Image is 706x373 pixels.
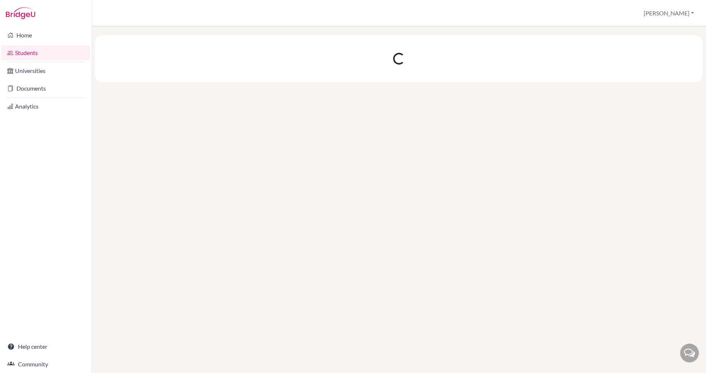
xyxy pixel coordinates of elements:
[1,357,90,372] a: Community
[1,28,90,43] a: Home
[640,6,697,20] button: [PERSON_NAME]
[6,7,35,19] img: Bridge-U
[1,81,90,96] a: Documents
[1,45,90,60] a: Students
[1,339,90,354] a: Help center
[1,63,90,78] a: Universities
[1,99,90,114] a: Analytics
